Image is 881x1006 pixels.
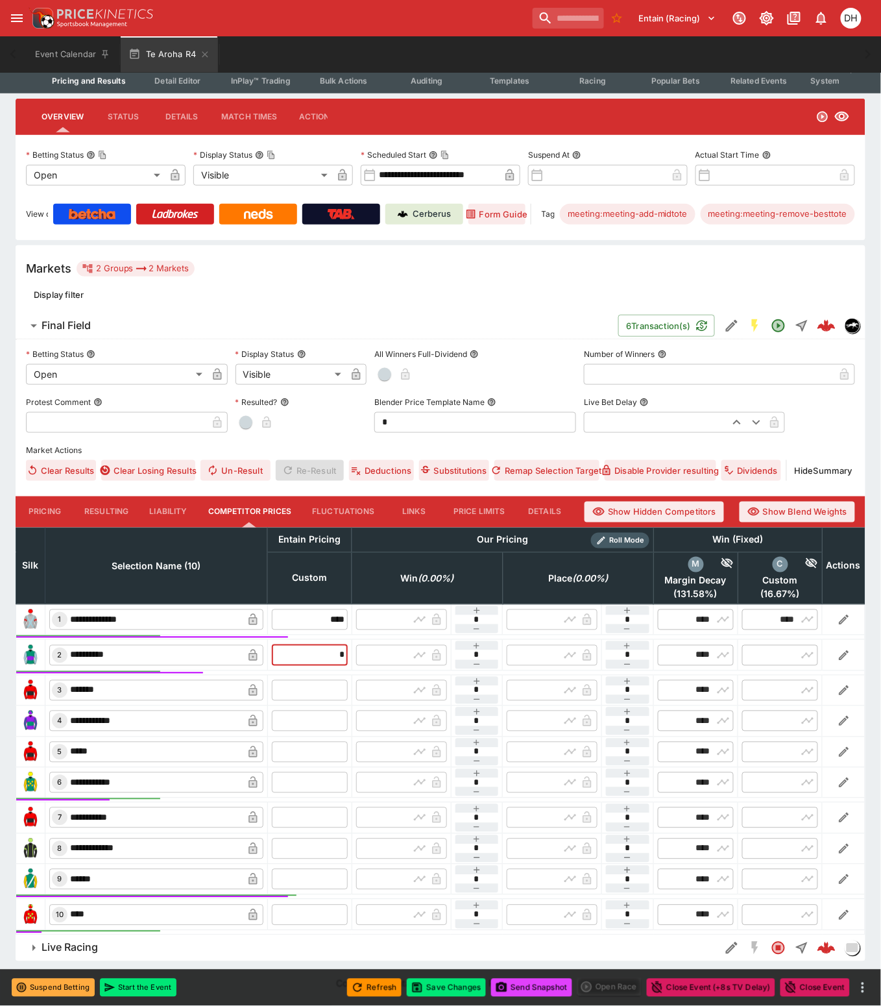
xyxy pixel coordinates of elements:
[494,460,600,481] button: Remap Selection Target
[728,6,751,30] button: Connected to PK
[193,149,252,160] p: Display Status
[695,149,760,160] p: Actual Start Time
[20,680,41,701] img: runner 3
[302,497,385,528] button: Fluctuations
[27,36,118,73] button: Event Calendar
[98,151,107,160] button: Copy To Clipboard
[231,76,291,86] span: InPlay™ Trading
[720,314,743,337] button: Edit Detail
[418,571,454,587] em: ( 0.00 %)
[647,979,775,997] button: Close Event (+8s TV Delay)
[235,364,346,385] div: Visible
[20,905,41,926] img: runner 10
[86,151,95,160] button: Betting StatusCopy To Clipboard
[86,350,95,359] button: Betting Status
[579,76,606,86] span: Racing
[20,869,41,890] img: runner 9
[773,557,788,572] div: custom
[42,319,91,332] h6: Final Field
[767,314,790,337] button: Open
[720,937,743,960] button: Edit Detail
[411,76,442,86] span: Auditing
[16,497,74,528] button: Pricing
[443,497,516,528] button: Price Limits
[607,8,627,29] button: No Bookmarks
[790,314,814,337] button: Straight
[743,937,767,960] button: SGM Disabled
[267,528,352,552] th: Entain Pricing
[651,76,700,86] span: Popular Bets
[55,778,65,787] span: 6
[398,209,408,219] img: Cerberus
[20,609,41,630] img: runner 1
[29,5,54,31] img: PriceKinetics Logo
[320,76,368,86] span: Bulk Actions
[654,528,823,552] th: Win (Fixed)
[55,813,64,822] span: 7
[93,398,103,407] button: Protest Comment
[55,875,65,884] span: 9
[82,261,189,276] div: 2 Groups 2 Markets
[69,209,115,219] img: Betcha
[701,204,855,225] div: Betting Target: cerberus
[721,460,780,481] button: Dividends
[347,979,402,997] button: Refresh
[42,941,98,955] h6: Live Racing
[152,209,199,219] img: Ladbrokes
[55,844,65,853] span: 8
[55,717,65,726] span: 4
[26,349,84,360] p: Betting Status
[100,979,176,997] button: Start the Event
[704,557,734,572] div: Hide Competitor
[280,398,289,407] button: Resulted?
[701,208,855,221] span: meeting:meeting-remove-besttote
[20,772,41,793] img: runner 6
[577,978,642,996] div: split button
[20,742,41,763] img: runner 5
[823,528,865,604] th: Actions
[528,149,570,160] p: Suspend At
[845,941,860,955] img: liveracing
[374,397,485,408] p: Blender Price Template Name
[516,497,574,528] button: Details
[755,6,778,30] button: Toggle light/dark mode
[572,571,608,587] em: ( 0.00 %)
[487,398,496,407] button: Blender Price Template Name
[429,151,438,160] button: Scheduled StartCopy To Clipboard
[688,557,704,572] div: margin_decay
[470,350,479,359] button: All Winners Full-Dividend
[235,349,295,360] p: Display Status
[771,940,786,956] svg: Closed
[200,460,270,481] span: Un-Result
[534,571,622,587] span: Place(0.00%)
[361,149,426,160] p: Scheduled Start
[658,350,667,359] button: Number of Winners
[490,76,529,86] span: Templates
[16,528,45,604] th: Silk
[771,318,786,334] svg: Open
[845,940,860,956] div: liveracing
[31,101,94,132] button: Overview
[16,313,618,339] button: Final Field
[780,979,850,997] button: Close Event
[297,350,306,359] button: Display Status
[26,441,855,460] label: Market Actions
[20,807,41,828] img: runner 7
[57,9,153,19] img: PriceKinetics
[97,559,215,574] span: Selection Name (10)
[413,208,452,221] p: Cerberus
[585,502,724,522] button: Show Hidden Competitors
[52,76,126,86] span: Pricing and Results
[276,460,344,481] span: Re-Result
[640,398,649,407] button: Live Bet Delay
[468,204,525,225] a: Form Guide
[604,535,649,546] span: Roll Mode
[255,151,264,160] button: Display StatusCopy To Clipboard
[584,349,655,360] p: Number of Winners
[762,151,771,160] button: Actual Start Time
[845,318,860,334] div: nztr
[742,589,818,600] span: ( 16.67 %)
[152,101,211,132] button: Details
[817,317,836,335] img: logo-cerberus--red.svg
[742,575,818,587] span: Custom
